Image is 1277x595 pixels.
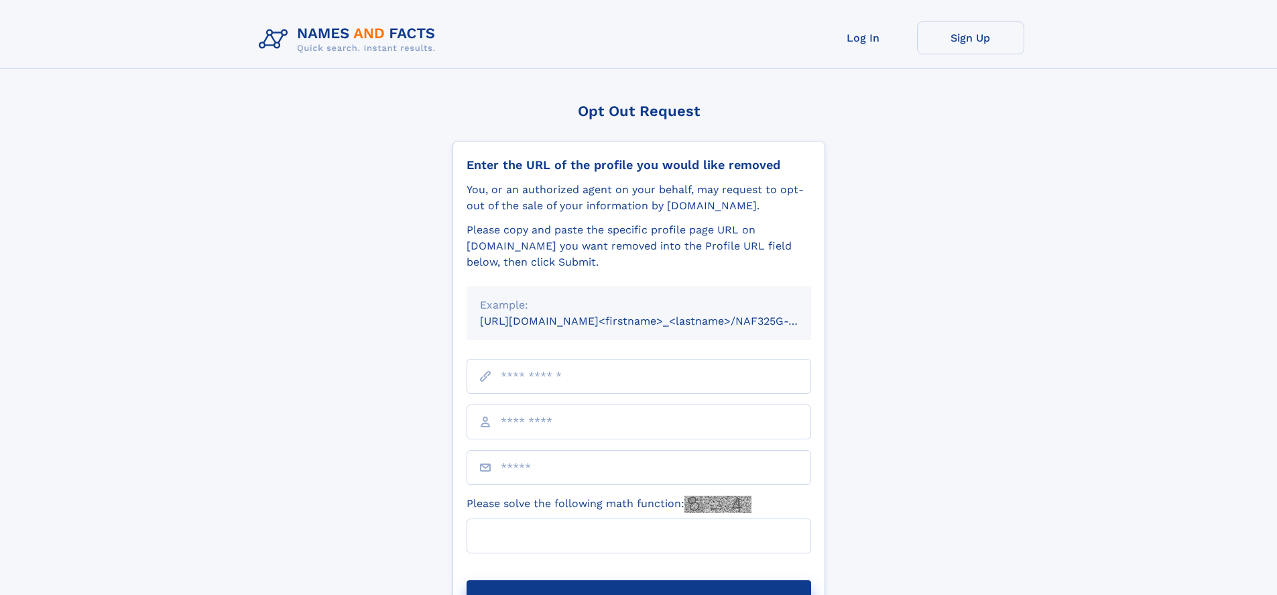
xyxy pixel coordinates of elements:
[467,496,751,513] label: Please solve the following math function:
[467,182,811,214] div: You, or an authorized agent on your behalf, may request to opt-out of the sale of your informatio...
[452,103,825,119] div: Opt Out Request
[467,158,811,172] div: Enter the URL of the profile you would like removed
[467,222,811,270] div: Please copy and paste the specific profile page URL on [DOMAIN_NAME] you want removed into the Pr...
[480,315,837,327] small: [URL][DOMAIN_NAME]<firstname>_<lastname>/NAF325G-xxxxxxxx
[917,21,1024,54] a: Sign Up
[810,21,917,54] a: Log In
[480,297,798,313] div: Example:
[253,21,446,58] img: Logo Names and Facts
